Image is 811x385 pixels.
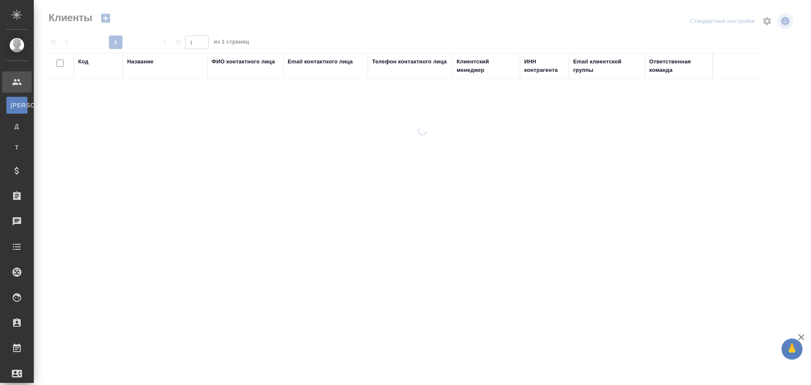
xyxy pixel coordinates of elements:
[6,97,27,114] a: [PERSON_NAME]
[573,57,641,74] div: Email клиентской группы
[127,57,153,66] div: Название
[78,57,88,66] div: Код
[457,57,516,74] div: Клиентский менеджер
[524,57,565,74] div: ИНН контрагента
[11,143,23,152] span: Т
[6,139,27,156] a: Т
[372,57,447,66] div: Телефон контактного лица
[6,118,27,135] a: Д
[785,340,799,358] span: 🙏
[212,57,275,66] div: ФИО контактного лица
[649,57,708,74] div: Ответственная команда
[781,339,803,360] button: 🙏
[11,122,23,131] span: Д
[288,57,353,66] div: Email контактного лица
[11,101,23,109] span: [PERSON_NAME]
